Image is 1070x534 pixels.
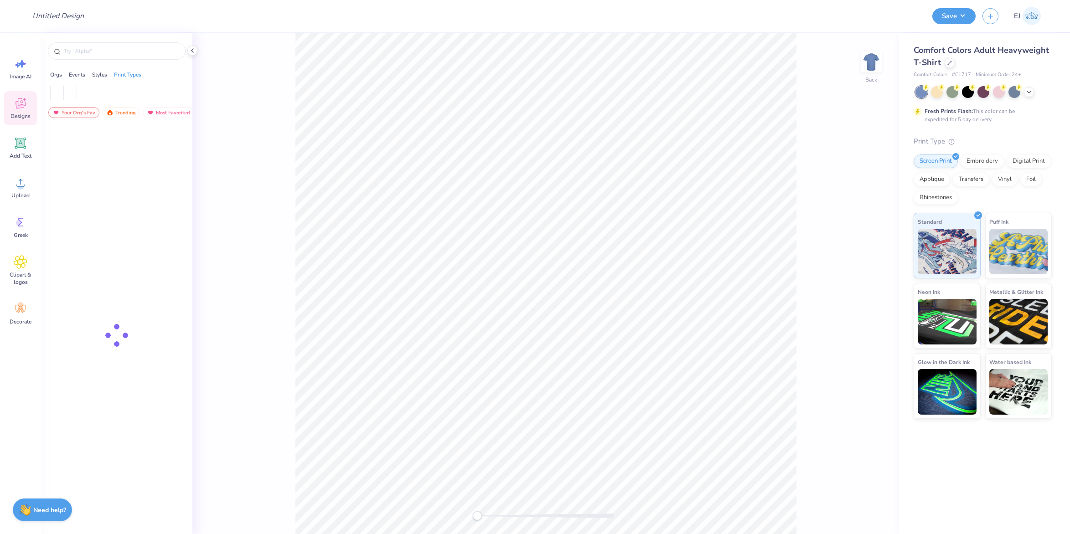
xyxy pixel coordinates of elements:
span: Neon Ink [918,287,940,297]
div: This color can be expedited for 5 day delivery. [925,107,1037,123]
span: Minimum Order: 24 + [976,71,1021,79]
strong: Fresh Prints Flash: [925,108,973,115]
span: Upload [11,192,30,199]
span: # C1717 [952,71,971,79]
span: Greek [14,231,28,239]
img: trending.gif [106,109,114,116]
img: Standard [918,229,977,274]
div: Styles [92,71,107,79]
button: Save [932,8,976,24]
img: Metallic & Glitter Ink [989,299,1048,344]
div: Digital Print [1007,154,1051,168]
a: EJ [1010,7,1045,25]
img: most_fav.gif [52,109,60,116]
div: Orgs [50,71,62,79]
div: Rhinestones [914,191,958,205]
div: Vinyl [992,173,1018,186]
img: Water based Ink [989,369,1048,415]
span: Comfort Colors Adult Heavyweight T-Shirt [914,45,1049,68]
img: Back [862,53,880,71]
span: Comfort Colors [914,71,947,79]
span: Clipart & logos [5,271,36,286]
div: Your Org's Fav [48,107,99,118]
div: Most Favorited [143,107,194,118]
span: Image AI [10,73,31,80]
input: Untitled Design [25,7,92,25]
span: Standard [918,217,942,226]
div: Trending [102,107,140,118]
span: Water based Ink [989,357,1031,367]
div: Screen Print [914,154,958,168]
div: Events [69,71,85,79]
div: Print Type [914,136,1052,147]
img: Puff Ink [989,229,1048,274]
span: Glow in the Dark Ink [918,357,970,367]
span: Add Text [10,152,31,159]
span: Decorate [10,318,31,325]
div: Foil [1020,173,1042,186]
span: Metallic & Glitter Ink [989,287,1043,297]
div: Accessibility label [473,511,482,520]
img: Edgardo Jr [1023,7,1041,25]
img: Glow in the Dark Ink [918,369,977,415]
div: Embroidery [961,154,1004,168]
span: EJ [1014,11,1020,21]
span: Puff Ink [989,217,1008,226]
img: most_fav.gif [147,109,154,116]
div: Applique [914,173,950,186]
div: Print Types [114,71,141,79]
strong: Need help? [33,506,66,514]
div: Transfers [953,173,989,186]
img: Neon Ink [918,299,977,344]
div: Back [865,76,877,84]
span: Designs [10,113,31,120]
input: Try "Alpha" [63,46,180,56]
